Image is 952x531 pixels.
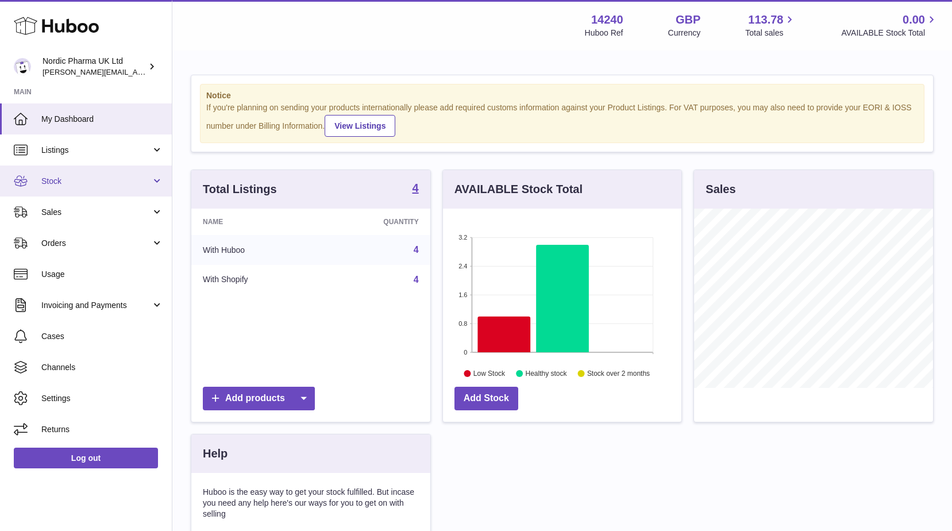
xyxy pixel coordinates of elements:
[203,182,277,197] h3: Total Listings
[668,28,701,39] div: Currency
[41,424,163,435] span: Returns
[206,90,918,101] strong: Notice
[745,12,796,39] a: 113.78 Total sales
[676,12,700,28] strong: GBP
[325,115,395,137] a: View Listings
[191,209,320,235] th: Name
[41,269,163,280] span: Usage
[320,209,430,235] th: Quantity
[14,58,31,75] img: joe.plant@parapharmdev.com
[413,182,419,196] a: 4
[14,448,158,468] a: Log out
[706,182,735,197] h3: Sales
[41,114,163,125] span: My Dashboard
[203,487,419,520] p: Huboo is the easy way to get your stock fulfilled. But incase you need any help here's our ways f...
[458,234,467,241] text: 3.2
[203,446,228,461] h3: Help
[454,182,583,197] h3: AVAILABLE Stock Total
[458,263,467,270] text: 2.4
[458,320,467,327] text: 0.8
[591,12,623,28] strong: 14240
[41,300,151,311] span: Invoicing and Payments
[191,265,320,295] td: With Shopify
[41,207,151,218] span: Sales
[745,28,796,39] span: Total sales
[841,28,938,39] span: AVAILABLE Stock Total
[191,235,320,265] td: With Huboo
[458,291,467,298] text: 1.6
[748,12,783,28] span: 113.78
[414,275,419,284] a: 4
[203,387,315,410] a: Add products
[41,176,151,187] span: Stock
[413,182,419,194] strong: 4
[841,12,938,39] a: 0.00 AVAILABLE Stock Total
[43,67,230,76] span: [PERSON_NAME][EMAIL_ADDRESS][DOMAIN_NAME]
[41,331,163,342] span: Cases
[585,28,623,39] div: Huboo Ref
[43,56,146,78] div: Nordic Pharma UK Ltd
[525,370,567,378] text: Healthy stock
[414,245,419,255] a: 4
[587,370,650,378] text: Stock over 2 months
[903,12,925,28] span: 0.00
[473,370,506,378] text: Low Stock
[41,393,163,404] span: Settings
[464,349,467,356] text: 0
[206,102,918,137] div: If you're planning on sending your products internationally please add required customs informati...
[41,145,151,156] span: Listings
[41,238,151,249] span: Orders
[41,362,163,373] span: Channels
[454,387,518,410] a: Add Stock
